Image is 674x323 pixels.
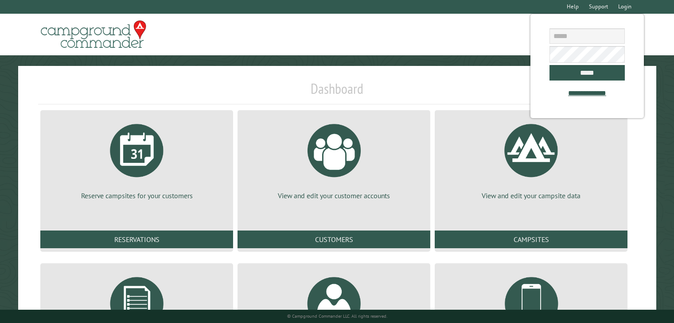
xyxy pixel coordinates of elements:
[51,191,222,200] p: Reserve campsites for your customers
[248,117,420,200] a: View and edit your customer accounts
[38,17,149,52] img: Campground Commander
[287,313,387,319] small: © Campground Commander LLC. All rights reserved.
[445,191,617,200] p: View and edit your campsite data
[248,191,420,200] p: View and edit your customer accounts
[435,231,627,248] a: Campsites
[445,117,617,200] a: View and edit your campsite data
[51,117,222,200] a: Reserve campsites for your customers
[238,231,430,248] a: Customers
[38,80,636,104] h1: Dashboard
[40,231,233,248] a: Reservations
